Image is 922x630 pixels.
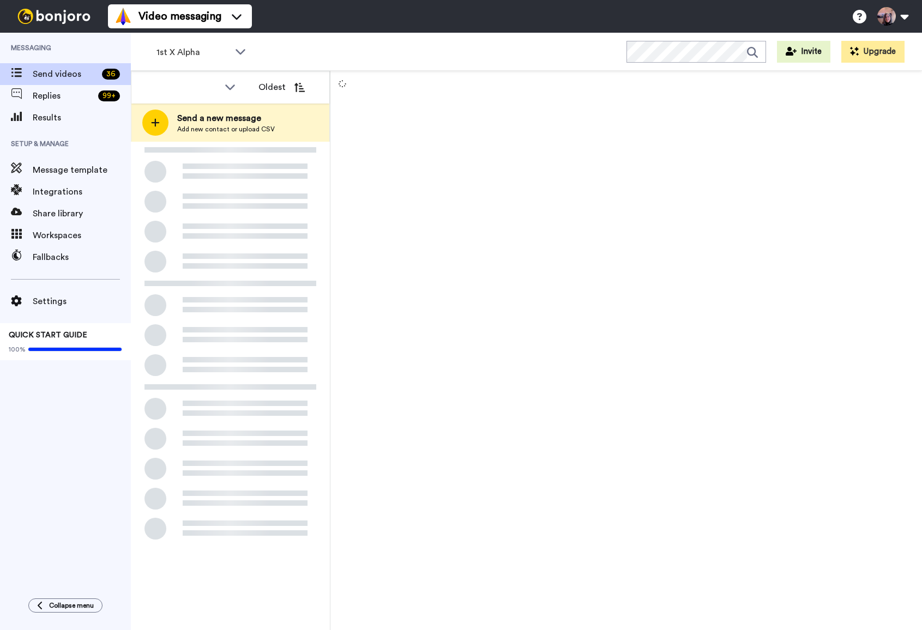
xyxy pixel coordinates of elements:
[33,89,94,102] span: Replies
[33,207,131,220] span: Share library
[841,41,905,63] button: Upgrade
[98,90,120,101] div: 99 +
[49,601,94,610] span: Collapse menu
[177,125,275,134] span: Add new contact or upload CSV
[777,41,830,63] button: Invite
[13,9,95,24] img: bj-logo-header-white.svg
[33,251,131,264] span: Fallbacks
[33,185,131,198] span: Integrations
[102,69,120,80] div: 36
[250,76,313,98] button: Oldest
[33,229,131,242] span: Workspaces
[156,46,230,59] span: 1st X Alpha
[177,112,275,125] span: Send a new message
[9,345,26,354] span: 100%
[28,598,103,613] button: Collapse menu
[33,163,131,177] span: Message template
[9,331,87,339] span: QUICK START GUIDE
[33,68,98,81] span: Send videos
[33,295,131,308] span: Settings
[33,111,131,124] span: Results
[138,9,221,24] span: Video messaging
[115,8,132,25] img: vm-color.svg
